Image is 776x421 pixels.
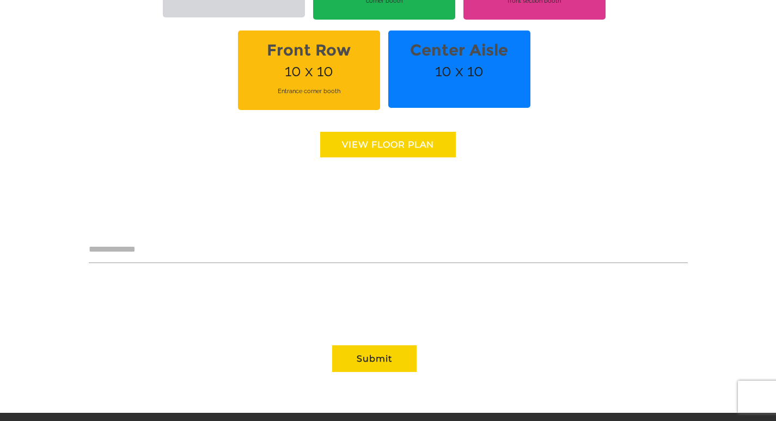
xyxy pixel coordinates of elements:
[238,30,380,110] span: 10 x 10
[395,34,524,66] strong: Center Aisle
[245,76,374,106] span: Entrance corner booth
[245,34,374,66] strong: Front Row
[388,30,530,108] span: 10 x 10
[332,345,417,372] button: Submit
[320,132,456,157] a: View floor Plan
